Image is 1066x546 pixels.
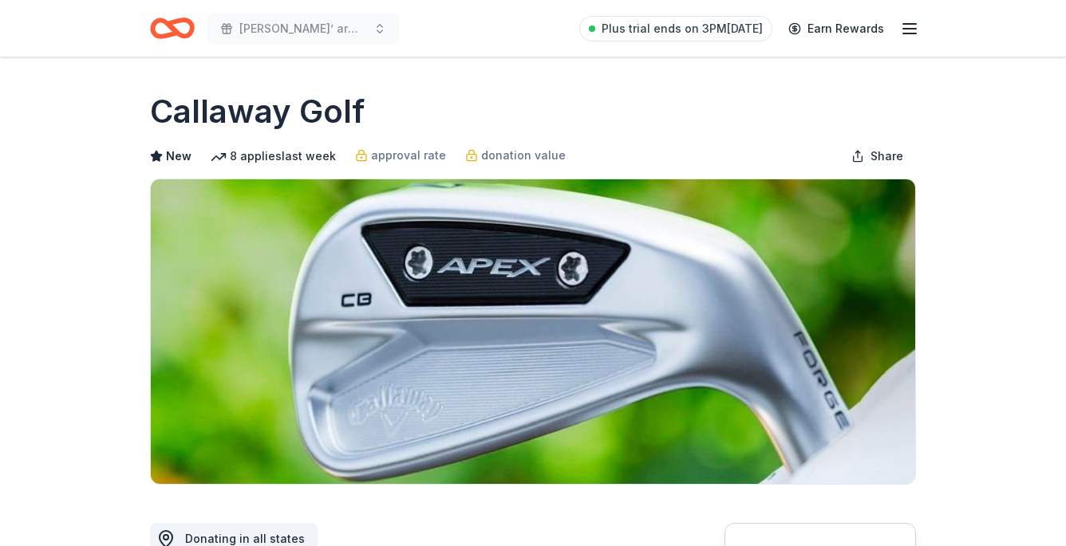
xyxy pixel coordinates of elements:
a: approval rate [355,146,446,165]
button: [PERSON_NAME]’ army first fundraiser [207,13,399,45]
span: approval rate [371,146,446,165]
button: Share [839,140,916,172]
a: donation value [465,146,566,165]
span: [PERSON_NAME]’ army first fundraiser [239,19,367,38]
a: Earn Rewards [779,14,894,43]
a: Plus trial ends on 3PM[DATE] [579,16,772,41]
span: New [166,147,191,166]
span: Donating in all states [185,532,305,545]
span: donation value [481,146,566,165]
span: Share [871,147,903,166]
img: Image for Callaway Golf [151,179,915,484]
span: Plus trial ends on 3PM[DATE] [602,19,763,38]
div: 8 applies last week [211,147,336,166]
a: Home [150,10,195,47]
h1: Callaway Golf [150,89,365,134]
